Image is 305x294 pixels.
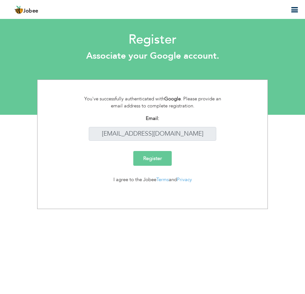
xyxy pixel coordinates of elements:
div: You've successfully authenticated with . Please provide an email address to complete registration. [79,95,226,110]
input: Enter your email address [89,127,217,141]
span: Jobee [23,9,38,14]
div: I agree to the Jobee and [79,176,226,183]
strong: Google [164,96,181,102]
input: Register [133,151,172,166]
a: Jobee [14,5,38,14]
a: Privacy [177,176,192,183]
strong: Email: [146,115,159,122]
a: Terms [156,176,169,183]
img: jobee.io [14,5,23,14]
h2: Register [5,31,300,48]
h3: Associate your Google account. [5,51,300,62]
